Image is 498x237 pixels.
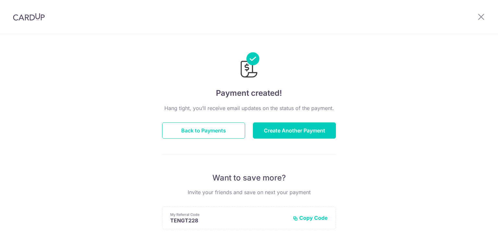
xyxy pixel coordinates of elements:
[162,188,336,196] p: Invite your friends and save on next your payment
[170,217,288,224] p: TENGT228
[239,52,259,80] img: Payments
[293,215,328,221] button: Copy Code
[170,212,288,217] p: My Referral Code
[162,104,336,112] p: Hang tight, you’ll receive email updates on the status of the payment.
[13,13,45,21] img: CardUp
[162,122,245,139] button: Back to Payments
[162,87,336,99] h4: Payment created!
[253,122,336,139] button: Create Another Payment
[162,173,336,183] p: Want to save more?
